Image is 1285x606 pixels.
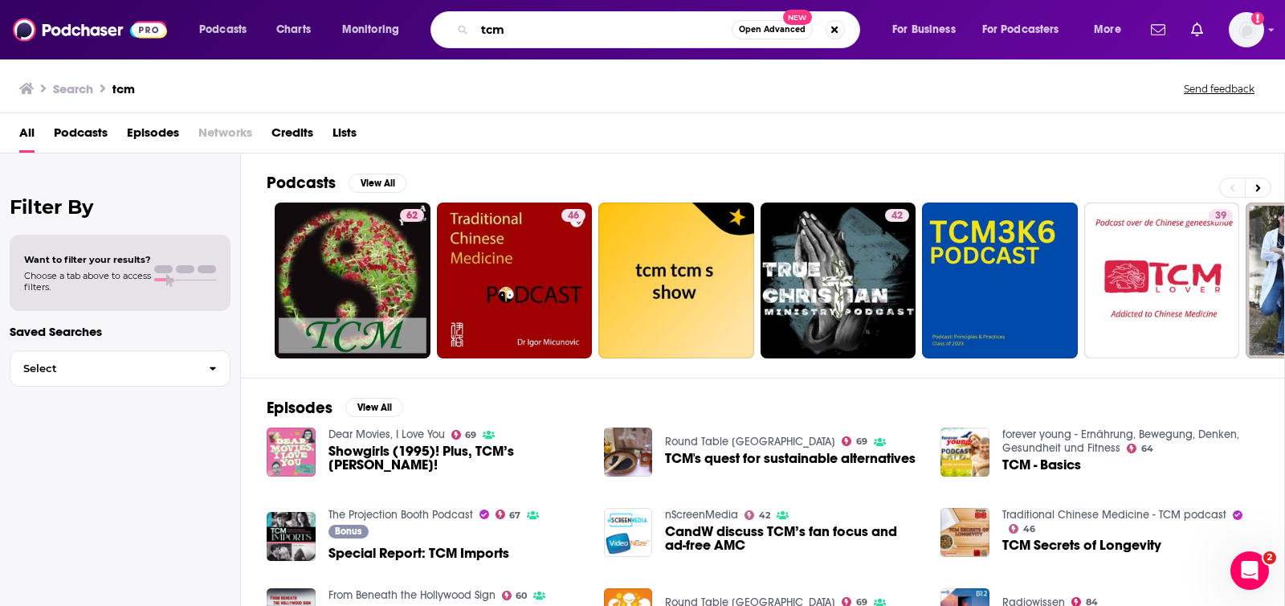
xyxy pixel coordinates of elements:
[1083,17,1141,43] button: open menu
[328,588,496,602] a: From Beneath the Hollywood Sign
[1094,18,1121,41] span: More
[267,173,406,193] a: PodcastsView All
[198,120,252,153] span: Networks
[10,350,230,387] button: Select
[271,120,313,153] a: Credits
[1251,12,1264,25] svg: Add a profile image
[783,10,812,25] span: New
[328,444,585,472] a: Showgirls (1995)! Plus, TCM’s Alicia Malone!
[332,120,357,153] a: Lists
[761,203,916,358] a: 42
[881,17,976,43] button: open menu
[1229,12,1264,47] button: Show profile menu
[1179,82,1259,96] button: Send feedback
[13,14,167,45] img: Podchaser - Follow, Share and Rate Podcasts
[10,363,196,374] span: Select
[665,508,738,522] a: nScreenMedia
[1002,428,1239,455] a: forever young - Ernährung, Bewegung, Denken, Gesundheit und Fitness
[891,208,903,224] span: 42
[1084,203,1240,358] a: 39
[1002,538,1161,552] a: TCM Secrets of Longevity
[328,508,473,522] a: The Projection Booth Podcast
[475,17,732,43] input: Search podcasts, credits, & more...
[1209,209,1233,222] a: 39
[53,81,93,96] h3: Search
[842,436,867,446] a: 69
[1144,16,1172,43] a: Show notifications dropdown
[342,18,399,41] span: Monitoring
[496,510,521,519] a: 67
[188,17,267,43] button: open menu
[1229,12,1264,47] span: Logged in as lkingsley
[561,209,585,222] a: 46
[331,17,420,43] button: open menu
[972,17,1083,43] button: open menu
[1229,12,1264,47] img: User Profile
[982,18,1059,41] span: For Podcasters
[1086,599,1098,606] span: 84
[1002,508,1226,522] a: Traditional Chinese Medicine - TCM podcast
[940,508,989,557] img: TCM Secrets of Longevity
[885,209,909,222] a: 42
[446,11,875,48] div: Search podcasts, credits, & more...
[24,270,151,293] span: Choose a tab above to access filters.
[665,525,921,552] a: CandW discuss TCM’s fan focus and ad-free AMC
[516,592,527,600] span: 60
[1230,551,1269,590] iframe: Intercom live chat
[328,547,509,560] span: Special Report: TCM Imports
[739,26,806,34] span: Open Advanced
[1141,445,1153,452] span: 64
[266,17,320,43] a: Charts
[267,512,316,561] img: Special Report: TCM Imports
[267,428,316,477] img: Showgirls (1995)! Plus, TCM’s Alicia Malone!
[267,173,336,193] h2: Podcasts
[665,452,916,465] a: TCM's quest for sustainable alternatives
[112,81,135,96] h3: tcm
[10,195,230,219] h2: Filter By
[199,18,247,41] span: Podcasts
[54,120,108,153] a: Podcasts
[267,398,332,418] h2: Episodes
[1185,16,1210,43] a: Show notifications dropdown
[744,510,770,520] a: 42
[940,428,989,477] img: TCM - Basics
[502,591,528,600] a: 60
[1263,551,1276,564] span: 2
[1215,208,1226,224] span: 39
[328,444,585,472] span: Showgirls (1995)! Plus, TCM’s [PERSON_NAME]!
[276,18,311,41] span: Charts
[451,430,477,440] a: 69
[465,432,476,439] span: 69
[568,208,579,224] span: 46
[267,398,403,418] a: EpisodesView All
[406,208,418,224] span: 62
[856,438,867,445] span: 69
[856,599,867,606] span: 69
[400,209,424,222] a: 62
[345,398,403,417] button: View All
[604,508,653,557] a: CandW discuss TCM’s fan focus and ad-free AMC
[127,120,179,153] a: Episodes
[10,324,230,339] p: Saved Searches
[1002,458,1081,472] a: TCM - Basics
[437,203,593,358] a: 46
[19,120,35,153] a: All
[892,18,956,41] span: For Business
[604,428,653,477] img: TCM's quest for sustainable alternatives
[1127,444,1153,453] a: 64
[275,203,430,358] a: 62
[665,435,835,448] a: Round Table China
